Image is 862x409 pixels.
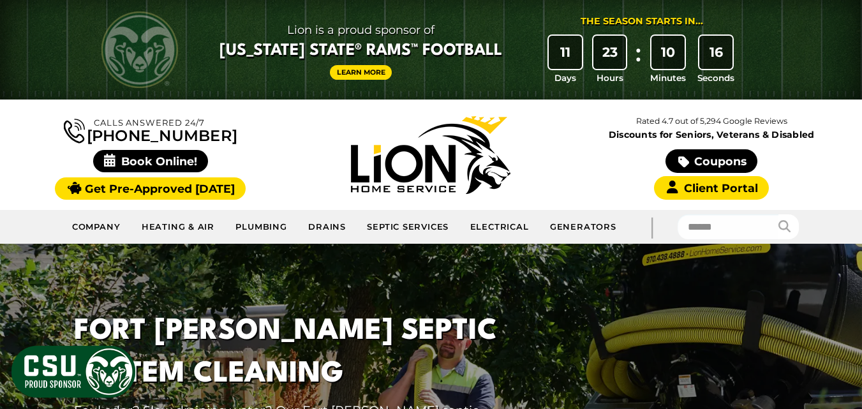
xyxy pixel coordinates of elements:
[219,20,502,40] span: Lion is a proud sponsor of
[459,214,539,240] a: Electrical
[101,11,178,88] img: CSU Rams logo
[632,36,644,85] div: :
[93,150,209,172] span: Book Online!
[554,71,576,84] span: Days
[574,130,849,139] span: Discounts for Seniors, Veterans & Disabled
[665,149,757,173] a: Coupons
[10,344,137,399] img: CSU Sponsor Badge
[654,176,769,200] a: Client Portal
[650,71,686,84] span: Minutes
[699,36,732,69] div: 16
[62,214,131,240] a: Company
[627,210,678,244] div: |
[64,116,237,144] a: [PHONE_NUMBER]
[593,36,627,69] div: 23
[225,214,298,240] a: Plumbing
[571,114,852,128] p: Rated 4.7 out of 5,294 Google Reviews
[540,214,627,240] a: Generators
[219,40,502,62] span: [US_STATE] State® Rams™ Football
[549,36,582,69] div: 11
[651,36,685,69] div: 10
[330,65,392,80] a: Learn More
[351,116,510,194] img: Lion Home Service
[74,310,539,396] h1: Fort [PERSON_NAME] Septic System Cleaning
[597,71,623,84] span: Hours
[131,214,226,240] a: Heating & Air
[697,71,734,84] span: Seconds
[298,214,357,240] a: Drains
[581,15,703,29] div: The Season Starts in...
[357,214,459,240] a: Septic Services
[55,177,246,200] a: Get Pre-Approved [DATE]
